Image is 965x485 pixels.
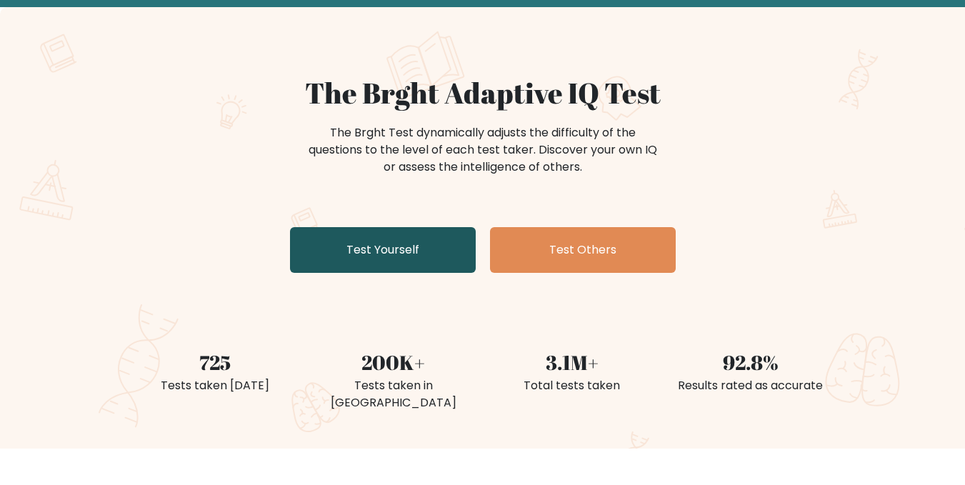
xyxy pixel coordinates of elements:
[313,377,474,411] div: Tests taken in [GEOGRAPHIC_DATA]
[670,347,831,377] div: 92.8%
[134,76,831,110] h1: The Brght Adaptive IQ Test
[134,347,296,377] div: 725
[313,347,474,377] div: 200K+
[290,227,476,273] a: Test Yourself
[670,377,831,394] div: Results rated as accurate
[490,227,676,273] a: Test Others
[304,124,661,176] div: The Brght Test dynamically adjusts the difficulty of the questions to the level of each test take...
[491,347,653,377] div: 3.1M+
[134,377,296,394] div: Tests taken [DATE]
[491,377,653,394] div: Total tests taken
